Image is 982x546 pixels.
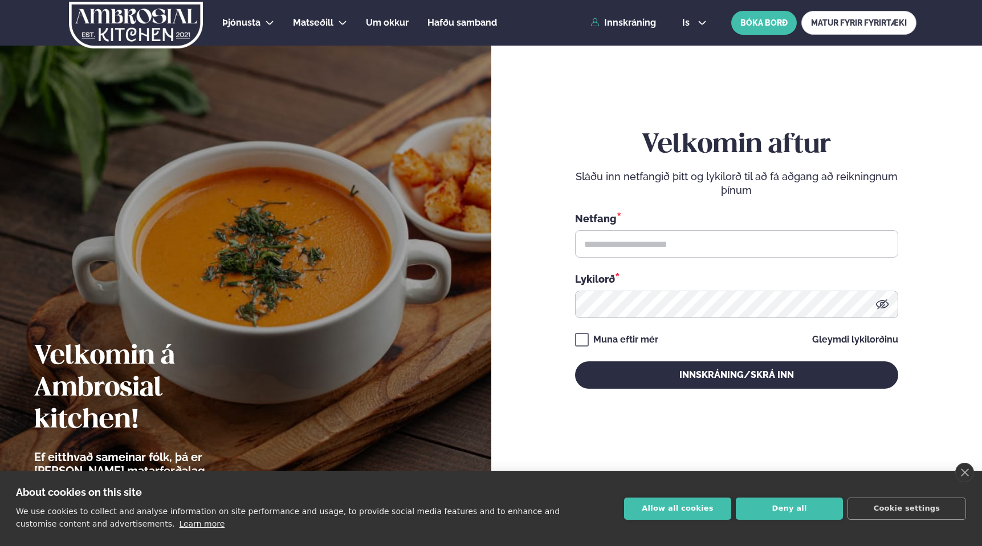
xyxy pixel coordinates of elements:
span: is [682,18,693,27]
span: Matseðill [293,17,333,28]
div: Lykilorð [575,271,898,286]
img: logo [68,2,204,48]
button: BÓKA BORÐ [731,11,797,35]
a: Innskráning [590,18,656,28]
a: Gleymdi lykilorðinu [812,335,898,344]
button: Allow all cookies [624,498,731,520]
button: is [673,18,716,27]
div: Netfang [575,211,898,226]
h2: Velkomin aftur [575,129,898,161]
strong: About cookies on this site [16,486,142,498]
a: Um okkur [366,16,409,30]
a: close [955,463,974,482]
span: Þjónusta [222,17,260,28]
button: Cookie settings [847,498,966,520]
button: Deny all [736,498,843,520]
a: Learn more [179,519,225,528]
span: Hafðu samband [427,17,497,28]
a: Hafðu samband [427,16,497,30]
a: Matseðill [293,16,333,30]
span: Um okkur [366,17,409,28]
h2: Velkomin á Ambrosial kitchen! [34,341,271,437]
a: Þjónusta [222,16,260,30]
a: MATUR FYRIR FYRIRTÆKI [801,11,916,35]
p: We use cookies to collect and analyse information on site performance and usage, to provide socia... [16,507,560,528]
button: Innskráning/Skrá inn [575,361,898,389]
p: Ef eitthvað sameinar fólk, þá er [PERSON_NAME] matarferðalag. [34,450,271,478]
p: Sláðu inn netfangið þitt og lykilorð til að fá aðgang að reikningnum þínum [575,170,898,197]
